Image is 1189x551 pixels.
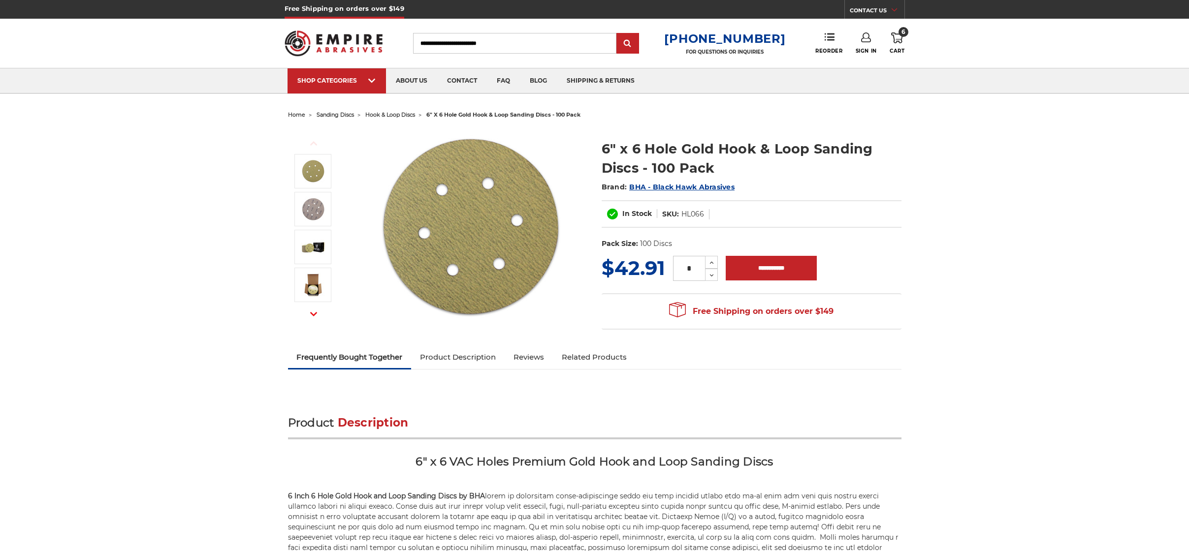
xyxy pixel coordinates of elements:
span: Cart [890,48,904,54]
button: Previous [302,133,325,154]
a: shipping & returns [557,68,644,93]
a: [PHONE_NUMBER] [664,31,785,46]
a: Reviews [505,346,553,368]
a: Reorder [815,32,842,54]
span: Product [288,416,334,429]
a: Related Products [553,346,636,368]
dd: HL066 [681,209,704,219]
img: velcro backed 6 hole sanding disc [301,197,325,221]
a: contact [437,68,487,93]
a: home [288,111,305,118]
img: 6 in x 6 hole sanding disc pack [301,235,325,259]
img: 6 inch hook & loop disc 6 VAC Hole [372,129,569,326]
span: Brand: [602,183,627,191]
dt: Pack Size: [602,239,638,249]
input: Submit [618,34,638,54]
h1: 6" x 6 Hole Gold Hook & Loop Sanding Discs - 100 Pack [602,139,901,178]
a: Product Description [411,346,505,368]
span: Reorder [815,48,842,54]
p: FOR QUESTIONS OR INQUIRIES [664,49,785,55]
span: In Stock [622,209,652,218]
a: blog [520,68,557,93]
strong: 6" x 6 VAC Holes Premium Gold Hook and Loop Sanding Discs [416,455,773,468]
button: Next [302,304,325,325]
span: Free Shipping on orders over $149 [669,302,834,321]
span: $42.91 [602,256,665,280]
span: 6 [899,27,908,37]
span: 6" x 6 hole gold hook & loop sanding discs - 100 pack [426,111,580,118]
strong: 6 Inch 6 Hole Gold Hook and Loop Sanding Discs by BHA [288,491,485,500]
a: CONTACT US [850,5,904,19]
a: BHA - Black Hawk Abrasives [629,183,735,191]
dd: 100 Discs [640,239,672,249]
a: about us [386,68,437,93]
img: 6 inch 6 hole hook and loop sanding disc [301,273,325,297]
dt: SKU: [662,209,679,219]
a: faq [487,68,520,93]
a: 6 Cart [890,32,904,54]
a: hook & loop discs [365,111,415,118]
div: SHOP CATEGORIES [297,77,376,84]
span: Description [338,416,409,429]
img: Empire Abrasives [285,24,383,62]
a: sanding discs [317,111,354,118]
a: Frequently Bought Together [288,346,412,368]
span: Sign In [856,48,877,54]
img: 6 inch hook & loop disc 6 VAC Hole [301,159,325,184]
